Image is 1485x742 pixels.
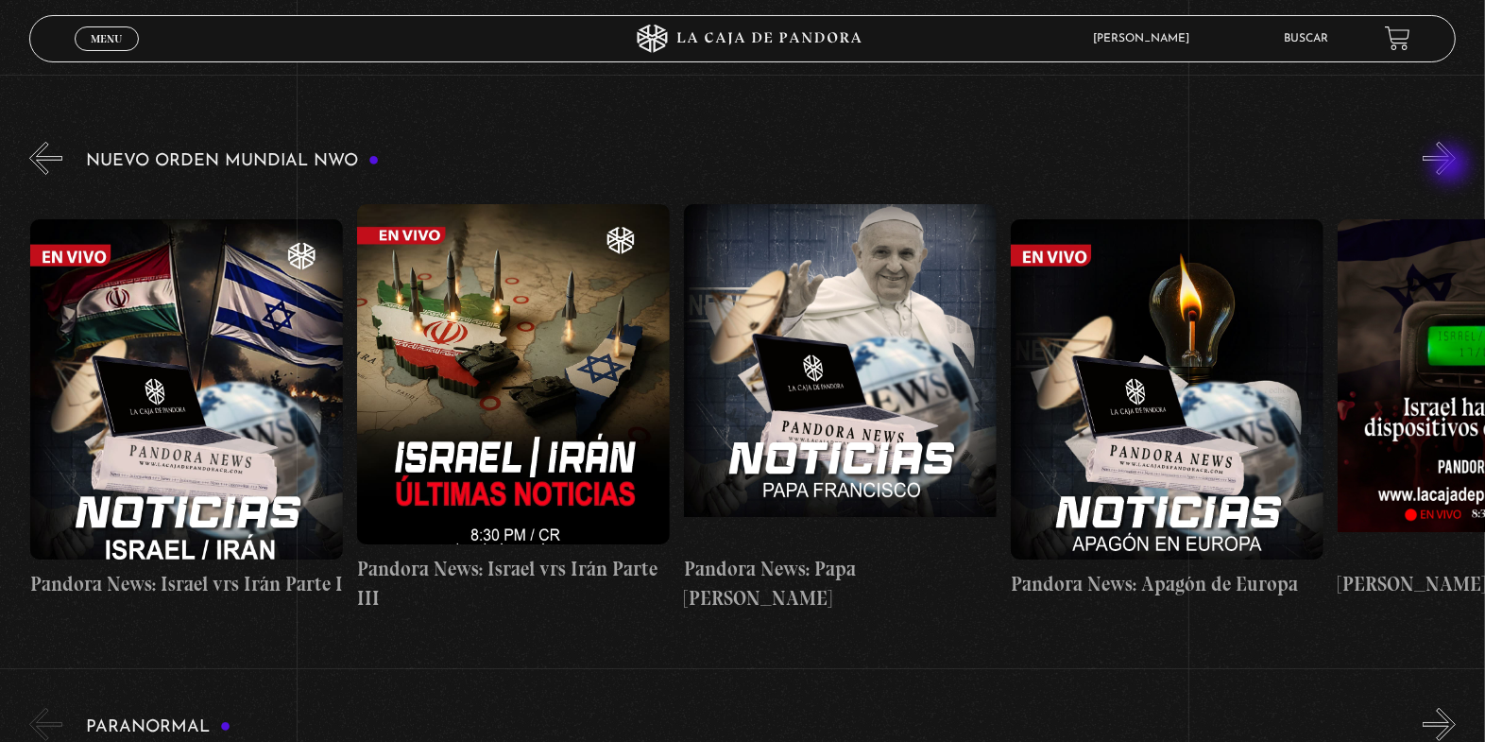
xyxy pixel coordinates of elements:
[86,152,379,170] h3: Nuevo Orden Mundial NWO
[30,569,343,599] h4: Pandora News: Israel vrs Irán Parte I
[1423,142,1456,175] button: Next
[84,48,128,61] span: Cerrar
[29,708,62,741] button: Previous
[1385,26,1410,51] a: View your shopping cart
[29,142,62,175] button: Previous
[684,189,997,629] a: Pandora News: Papa [PERSON_NAME]
[1423,708,1456,741] button: Next
[1011,569,1323,599] h4: Pandora News: Apagón de Europa
[1284,33,1328,44] a: Buscar
[1011,189,1323,629] a: Pandora News: Apagón de Europa
[684,554,997,613] h4: Pandora News: Papa [PERSON_NAME]
[1084,33,1208,44] span: [PERSON_NAME]
[30,189,343,629] a: Pandora News: Israel vrs Irán Parte I
[357,189,670,629] a: Pandora News: Israel vrs Irán Parte III
[357,554,670,613] h4: Pandora News: Israel vrs Irán Parte III
[86,718,230,736] h3: Paranormal
[91,33,122,44] span: Menu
